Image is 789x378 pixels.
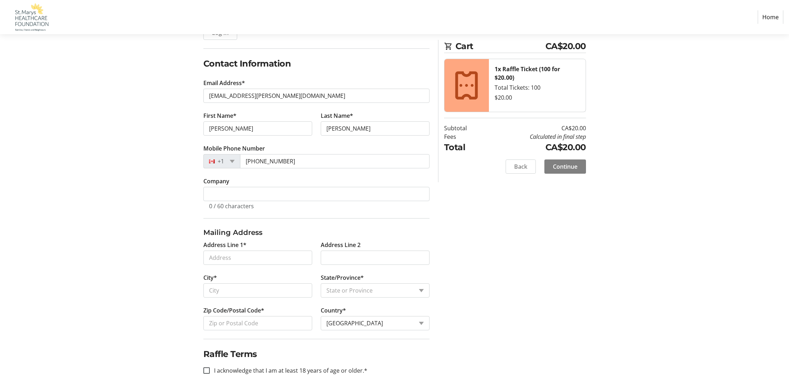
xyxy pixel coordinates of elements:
img: St. Marys Healthcare Foundation's Logo [6,3,56,31]
div: $20.00 [495,93,580,102]
td: Subtotal [444,124,485,132]
h3: Mailing Address [203,227,430,238]
span: CA$20.00 [545,40,586,53]
label: I acknowledge that I am at least 18 years of age or older.* [210,366,367,375]
div: Total Tickets: 100 [495,83,580,92]
label: Address Line 1* [203,241,246,249]
label: City* [203,273,217,282]
h2: Raffle Terms [203,348,430,361]
label: Last Name* [321,111,353,120]
a: Home [758,10,783,24]
input: Address [203,251,312,265]
label: Email Address* [203,79,245,87]
td: CA$20.00 [485,141,586,154]
tr-character-limit: 0 / 60 characters [209,202,254,210]
button: Continue [544,159,586,174]
input: Zip or Postal Code [203,316,312,330]
button: Back [506,159,536,174]
strong: 1x Raffle Ticket (100 for $20.00) [495,65,560,82]
label: Zip Code/Postal Code* [203,306,264,315]
td: CA$20.00 [485,124,586,132]
h2: Contact Information [203,57,430,70]
input: City [203,283,312,298]
td: Total [444,141,485,154]
label: Country* [321,306,346,315]
td: Fees [444,132,485,141]
input: (506) 234-5678 [240,154,430,168]
span: Cart [455,40,545,53]
label: First Name* [203,111,236,120]
span: Back [514,162,527,171]
label: State/Province* [321,273,364,282]
label: Company [203,177,229,185]
span: Continue [553,162,577,171]
label: Mobile Phone Number [203,144,265,153]
td: Calculated in final step [485,132,586,141]
label: Address Line 2 [321,241,361,249]
button: Log In [203,26,237,40]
